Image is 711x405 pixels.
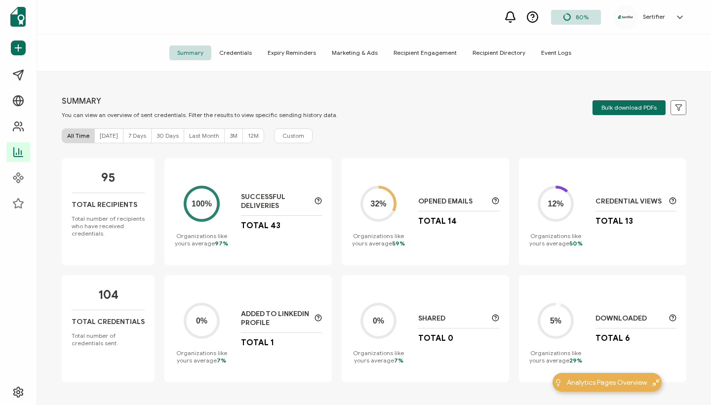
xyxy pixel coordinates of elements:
span: Recipient Directory [465,45,533,60]
span: 7 Days [128,132,146,139]
span: Recipient Engagement [386,45,465,60]
span: 50% [569,240,583,247]
p: Total 14 [418,216,457,226]
h5: Sertifier [643,13,665,20]
p: Successful Deliveries [241,193,310,210]
span: Summary [169,45,211,60]
button: Custom [274,128,313,143]
span: All Time [67,132,89,139]
img: a2b2563c-8b05-4910-90fa-0113ce204583.svg [618,15,633,19]
span: Event Logs [533,45,579,60]
p: Opened Emails [418,197,487,206]
p: Credential Views [595,197,664,206]
span: 7% [217,357,226,364]
span: Bulk download PDFs [601,105,657,111]
p: Organizations like yours average [352,232,406,247]
span: 7% [394,357,403,364]
span: 80% [576,13,589,21]
p: Shared [418,314,487,323]
p: Total 43 [241,221,280,231]
p: Total 13 [595,216,633,226]
span: 97% [215,240,228,247]
span: Credentials [211,45,260,60]
p: Total 1 [241,338,274,348]
p: Organizations like yours average [529,232,583,247]
p: Organizations like yours average [352,349,406,364]
span: Analytics Pages Overview [567,377,647,388]
span: [DATE] [100,132,118,139]
p: Downloaded [595,314,664,323]
img: sertifier-logomark-colored.svg [10,7,26,27]
button: Bulk download PDFs [592,100,666,115]
p: Organizations like yours average [174,232,229,247]
span: 30 Days [157,132,179,139]
p: 104 [98,287,118,302]
p: Total 0 [418,333,453,343]
span: Custom [282,131,304,140]
p: 95 [101,170,115,185]
span: Last Month [189,132,219,139]
p: You can view an overview of sent credentials. Filter the results to view specific sending history... [62,111,338,119]
p: Total 6 [595,333,630,343]
span: 12M [248,132,259,139]
p: SUMMARY [62,96,338,106]
span: 3M [230,132,237,139]
p: Organizations like yours average [529,349,583,364]
p: Total Recipients [72,201,137,209]
p: Total number of recipients who have received credentials. [72,215,145,237]
span: 29% [569,357,582,364]
span: 59% [392,240,405,247]
img: minimize-icon.svg [652,379,660,386]
p: Added to LinkedIn Profile [241,310,310,327]
span: Expiry Reminders [260,45,324,60]
p: Total number of credentials sent. [72,332,145,347]
iframe: Chat Widget [662,358,711,405]
span: Marketing & Ads [324,45,386,60]
p: Total Credentials [72,318,145,326]
p: Organizations like yours average [174,349,229,364]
